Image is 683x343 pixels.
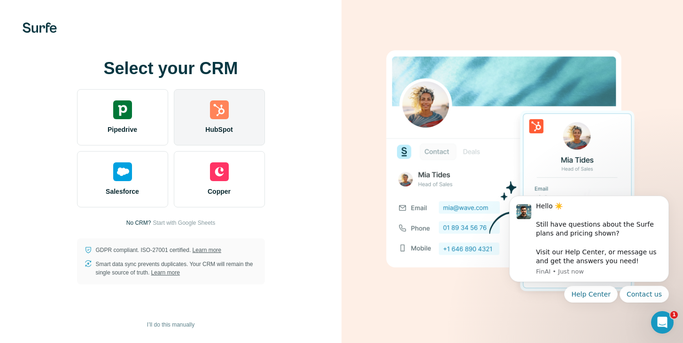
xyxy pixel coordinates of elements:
[205,125,233,134] span: HubSpot
[210,162,229,181] img: copper's logo
[151,269,180,276] a: Learn more
[381,36,644,308] img: HUBSPOT image
[126,219,151,227] p: No CRM?
[113,162,132,181] img: salesforce's logo
[96,260,257,277] p: Smart data sync prevents duplicates. Your CRM will remain the single source of truth.
[108,125,137,134] span: Pipedrive
[147,320,194,329] span: I’ll do this manually
[96,246,221,254] p: GDPR compliant. ISO-27001 certified.
[106,187,139,196] span: Salesforce
[77,59,265,78] h1: Select your CRM
[153,219,215,227] button: Start with Google Sheets
[495,165,683,318] iframe: Intercom notifications message
[140,318,201,332] button: I’ll do this manually
[651,311,674,334] iframe: Intercom live chat
[670,311,678,319] span: 1
[193,247,221,253] a: Learn more
[23,23,57,33] img: Surfe's logo
[210,100,229,119] img: hubspot's logo
[208,187,231,196] span: Copper
[113,100,132,119] img: pipedrive's logo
